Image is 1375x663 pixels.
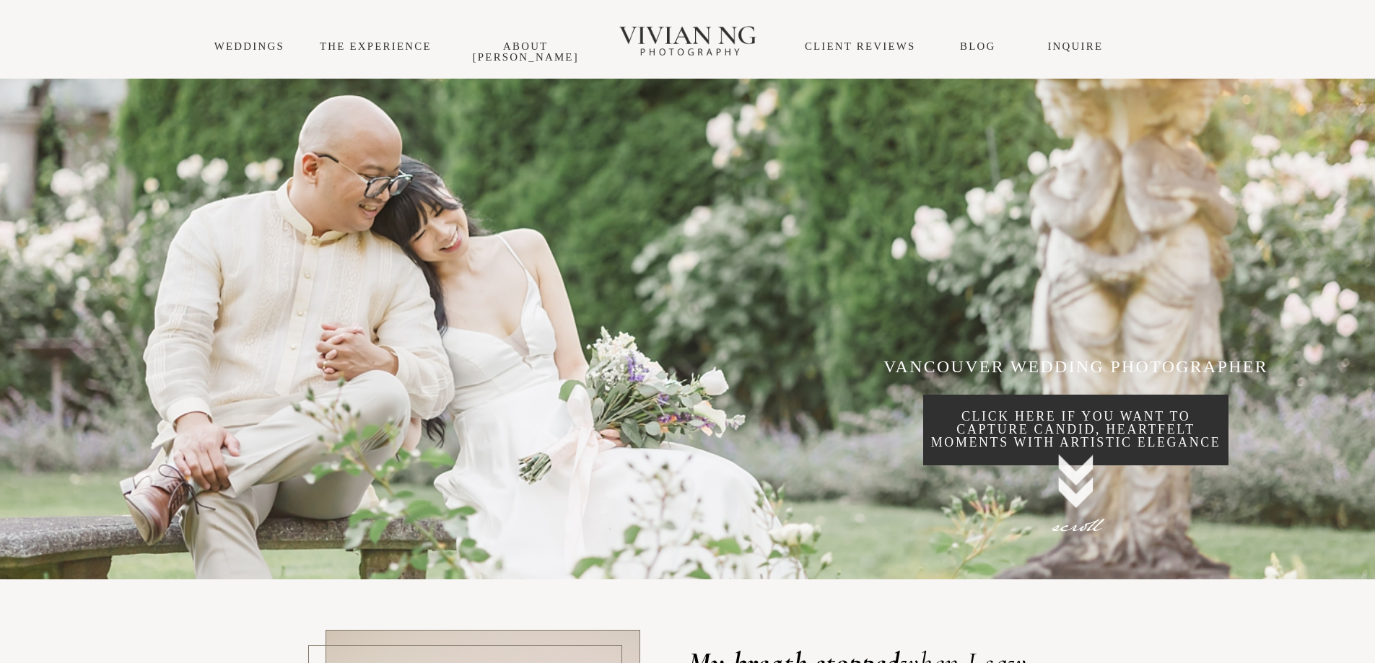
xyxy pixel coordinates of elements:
a: WEDDINGS [214,40,284,52]
a: click here if you want to capture candid, heartfelt moments with artistic elegance [923,395,1229,466]
a: Blog [960,40,995,52]
a: CLIENT REVIEWS [805,40,916,52]
p: click here if you want to capture candid, heartfelt moments with artistic elegance [923,410,1229,449]
a: THE EXPERIENCE [320,40,432,52]
a: INQUIRE [1047,40,1103,52]
span: VANCOUVER WEDDING PHOTOGRAPHER [883,357,1268,376]
span: scroll [1052,509,1100,545]
a: About [PERSON_NAME] [473,40,579,63]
